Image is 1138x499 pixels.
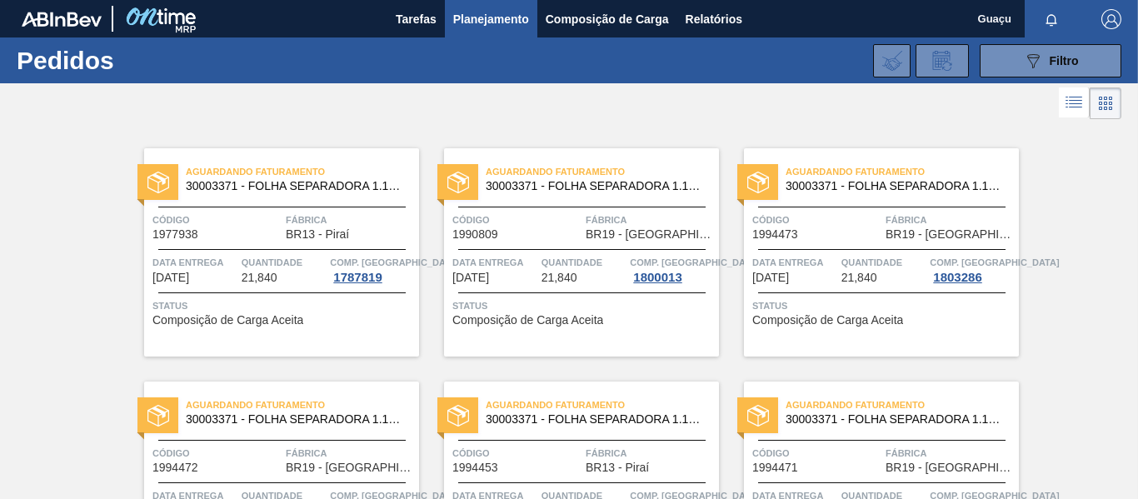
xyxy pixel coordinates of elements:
[119,148,419,357] a: statusAguardando Faturamento30003371 - FOLHA SEPARADORA 1.175 mm x 980 mm;Código1977938FábricaBR1...
[17,51,250,70] h1: Pedidos
[586,445,715,462] span: Fábrica
[286,445,415,462] span: Fábrica
[152,297,415,314] span: Status
[542,272,577,284] span: 21,840
[242,254,327,271] span: Quantidade
[152,272,189,284] span: 01/08/2025
[546,9,669,29] span: Composição de Carga
[1025,7,1078,31] button: Notificações
[152,254,237,271] span: Data entrega
[916,44,969,77] div: Solicitação de Revisão de Pedidos
[286,212,415,228] span: Fábrica
[752,272,789,284] span: 22/08/2025
[452,212,581,228] span: Código
[447,405,469,427] img: status
[396,9,437,29] span: Tarefas
[747,172,769,193] img: status
[152,462,198,474] span: 1994472
[586,462,649,474] span: BR13 - Piraí
[152,228,198,241] span: 1977938
[452,462,498,474] span: 1994453
[886,212,1015,228] span: Fábrica
[752,212,881,228] span: Código
[330,254,459,271] span: Comp. Carga
[286,462,415,474] span: BR19 - Nova Rio
[152,212,282,228] span: Código
[186,180,406,192] span: 30003371 - FOLHA SEPARADORA 1.175 mm x 980 mm;
[786,180,1006,192] span: 30003371 - FOLHA SEPARADORA 1.175 mm x 980 mm;
[873,44,911,77] div: Importar Negociações dos Pedidos
[586,228,715,241] span: BR19 - Nova Rio
[747,405,769,427] img: status
[152,445,282,462] span: Código
[147,405,169,427] img: status
[886,445,1015,462] span: Fábrica
[186,163,419,180] span: Aguardando Faturamento
[419,148,719,357] a: statusAguardando Faturamento30003371 - FOLHA SEPARADORA 1.175 mm x 980 mm;Código1990809FábricaBR1...
[186,413,406,426] span: 30003371 - FOLHA SEPARADORA 1.175 mm x 980 mm;
[330,271,385,284] div: 1787819
[1101,9,1121,29] img: Logout
[886,462,1015,474] span: BR19 - Nova Rio
[486,180,706,192] span: 30003371 - FOLHA SEPARADORA 1.175 mm x 980 mm;
[486,413,706,426] span: 30003371 - FOLHA SEPARADORA 1.175 mm x 980 mm;
[752,297,1015,314] span: Status
[286,228,349,241] span: BR13 - Piraí
[453,9,529,29] span: Planejamento
[752,254,837,271] span: Data entrega
[147,172,169,193] img: status
[452,254,537,271] span: Data entrega
[452,314,603,327] span: Composição de Carga Aceita
[786,163,1019,180] span: Aguardando Faturamento
[330,254,415,284] a: Comp. [GEOGRAPHIC_DATA]1787819
[930,254,1015,284] a: Comp. [GEOGRAPHIC_DATA]1803286
[980,44,1121,77] button: Filtro
[886,228,1015,241] span: BR19 - Nova Rio
[22,12,102,27] img: TNhmsLtSVTkK8tSr43FrP2fwEKptu5GPRR3wAAAABJRU5ErkJggg==
[630,271,685,284] div: 1800013
[542,254,626,271] span: Quantidade
[186,397,419,413] span: Aguardando Faturamento
[841,254,926,271] span: Quantidade
[752,314,903,327] span: Composição de Carga Aceita
[1059,87,1090,119] div: Visão em Lista
[586,212,715,228] span: Fábrica
[630,254,759,271] span: Comp. Carga
[152,314,303,327] span: Composição de Carga Aceita
[452,228,498,241] span: 1990809
[1050,54,1079,67] span: Filtro
[841,272,877,284] span: 21,840
[1090,87,1121,119] div: Visão em Cards
[752,228,798,241] span: 1994473
[486,397,719,413] span: Aguardando Faturamento
[630,254,715,284] a: Comp. [GEOGRAPHIC_DATA]1800013
[786,413,1006,426] span: 30003371 - FOLHA SEPARADORA 1.175 mm x 980 mm;
[930,271,985,284] div: 1803286
[686,9,742,29] span: Relatórios
[719,148,1019,357] a: statusAguardando Faturamento30003371 - FOLHA SEPARADORA 1.175 mm x 980 mm;Código1994473FábricaBR1...
[930,254,1059,271] span: Comp. Carga
[752,445,881,462] span: Código
[452,297,715,314] span: Status
[452,445,581,462] span: Código
[242,272,277,284] span: 21,840
[786,397,1019,413] span: Aguardando Faturamento
[452,272,489,284] span: 18/08/2025
[752,462,798,474] span: 1994471
[486,163,719,180] span: Aguardando Faturamento
[447,172,469,193] img: status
